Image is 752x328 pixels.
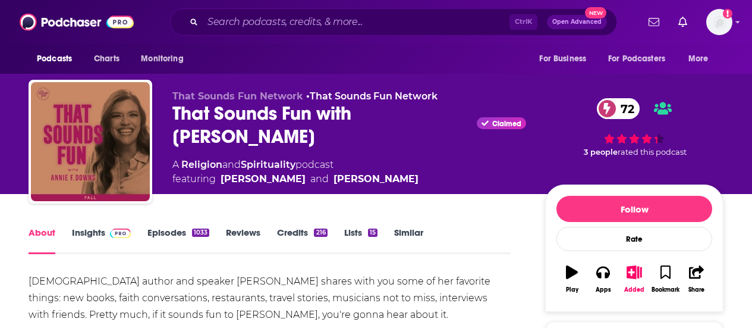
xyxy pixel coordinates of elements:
[587,258,618,301] button: Apps
[172,158,419,186] div: A podcast
[674,12,692,32] a: Show notifications dropdown
[556,227,712,251] div: Rate
[170,8,617,36] div: Search podcasts, credits, & more...
[547,15,607,29] button: Open AdvancedNew
[650,258,681,301] button: Bookmark
[147,227,209,254] a: Episodes1033
[584,148,618,157] span: 3 people
[600,48,682,70] button: open menu
[706,9,732,35] span: Logged in as WPubPR1
[221,172,306,186] a: Annie F. Downs
[597,98,640,119] a: 72
[585,7,606,18] span: New
[556,258,587,301] button: Play
[29,48,87,70] button: open menu
[20,11,134,33] img: Podchaser - Follow, Share and Rate Podcasts
[681,258,712,301] button: Share
[688,51,709,67] span: More
[566,286,578,293] div: Play
[314,229,327,237] div: 216
[652,286,679,293] div: Bookmark
[37,51,72,67] span: Podcasts
[141,51,183,67] span: Monitoring
[29,273,511,323] div: [DEMOGRAPHIC_DATA] author and speaker [PERSON_NAME] shares with you some of her favorite things: ...
[618,148,687,157] span: rated this podcast
[306,90,438,102] span: •
[624,286,644,293] div: Added
[608,51,665,67] span: For Podcasters
[172,172,419,186] span: featuring
[133,48,199,70] button: open menu
[596,286,611,293] div: Apps
[310,90,438,102] a: That Sounds Fun Network
[609,98,640,119] span: 72
[181,159,222,170] a: Religion
[203,13,509,32] input: Search podcasts, credits, & more...
[226,227,260,254] a: Reviews
[688,286,704,293] div: Share
[110,229,131,238] img: Podchaser Pro
[706,9,732,35] img: User Profile
[344,227,377,254] a: Lists15
[29,227,55,254] a: About
[222,159,241,170] span: and
[644,12,664,32] a: Show notifications dropdown
[545,90,723,165] div: 72 3 peoplerated this podcast
[72,227,131,254] a: InsightsPodchaser Pro
[368,229,377,237] div: 15
[172,90,303,102] span: That Sounds Fun Network
[552,19,602,25] span: Open Advanced
[333,172,419,186] a: Eddie Kaufholz
[492,121,521,127] span: Claimed
[539,51,586,67] span: For Business
[680,48,723,70] button: open menu
[192,229,209,237] div: 1033
[619,258,650,301] button: Added
[706,9,732,35] button: Show profile menu
[86,48,127,70] a: Charts
[277,227,327,254] a: Credits216
[723,9,732,18] svg: Add a profile image
[31,82,150,201] img: That Sounds Fun with Annie F. Downs
[241,159,295,170] a: Spirituality
[509,14,537,30] span: Ctrl K
[394,227,423,254] a: Similar
[531,48,601,70] button: open menu
[310,172,329,186] span: and
[94,51,119,67] span: Charts
[556,196,712,222] button: Follow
